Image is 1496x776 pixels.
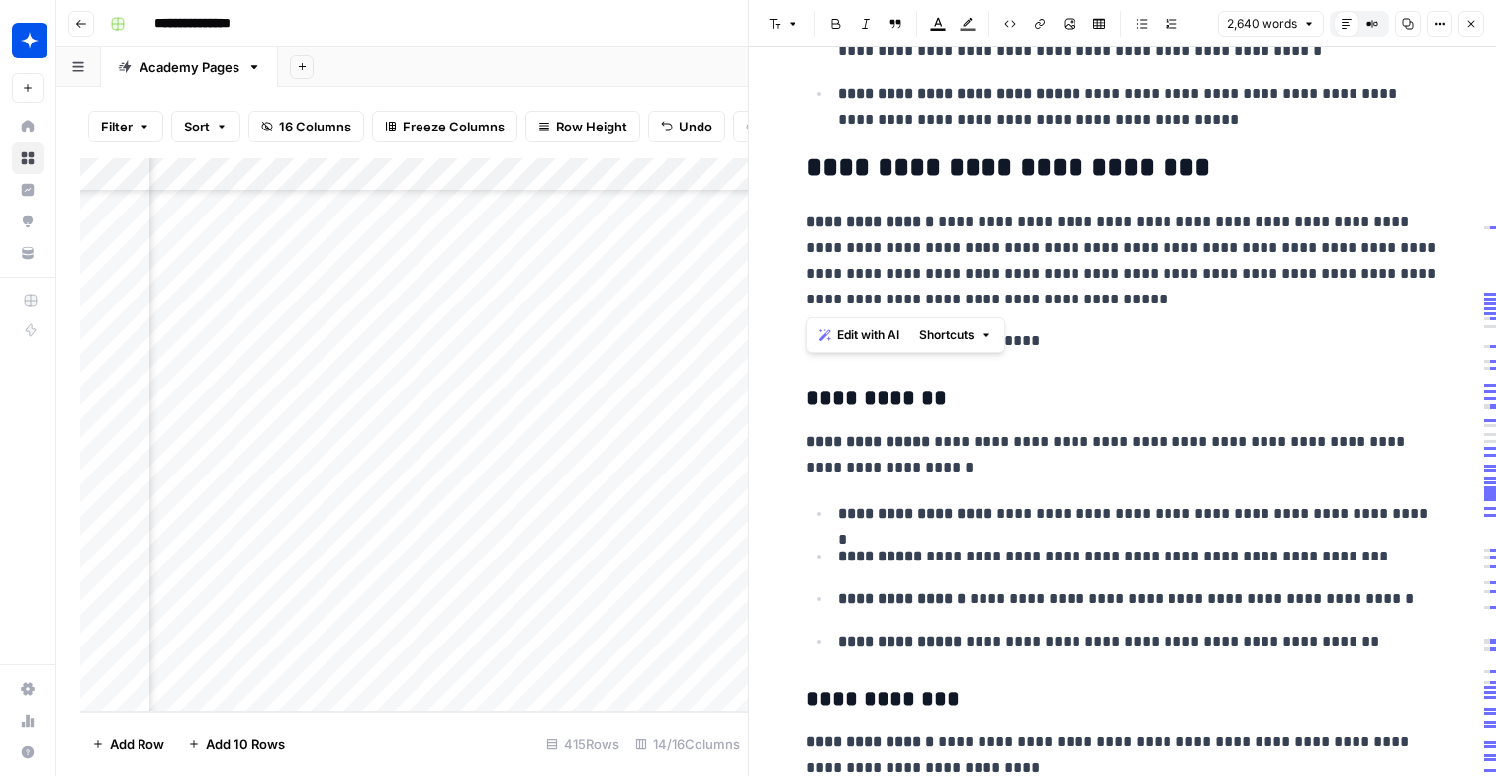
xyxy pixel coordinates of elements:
a: Browse [12,142,44,174]
span: Filter [101,117,133,136]
a: Insights [12,174,44,206]
a: Settings [12,673,44,705]
div: Academy Pages [140,57,239,77]
button: Filter [88,111,163,142]
div: 415 Rows [538,729,627,760]
button: Sort [171,111,240,142]
span: Sort [184,117,210,136]
a: Your Data [12,237,44,269]
span: Add 10 Rows [206,734,285,754]
button: 16 Columns [248,111,364,142]
img: Wiz Logo [12,23,47,58]
span: Add Row [110,734,164,754]
span: Row Height [556,117,627,136]
button: Add 10 Rows [176,729,297,760]
span: Shortcuts [919,326,975,344]
button: 2,640 words [1218,11,1324,37]
span: Undo [679,117,712,136]
div: 14/16 Columns [627,729,748,760]
button: Help + Support [12,736,44,768]
a: Opportunities [12,206,44,237]
a: Usage [12,705,44,736]
a: Home [12,111,44,142]
button: Shortcuts [911,322,1000,348]
span: 16 Columns [279,117,351,136]
button: Edit with AI [811,322,907,348]
button: Freeze Columns [372,111,517,142]
span: Edit with AI [837,326,899,344]
span: Freeze Columns [403,117,505,136]
button: Row Height [525,111,640,142]
span: 2,640 words [1227,15,1297,33]
button: Add Row [80,729,176,760]
button: Undo [648,111,725,142]
button: Workspace: Wiz [12,16,44,65]
a: Academy Pages [101,47,278,87]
